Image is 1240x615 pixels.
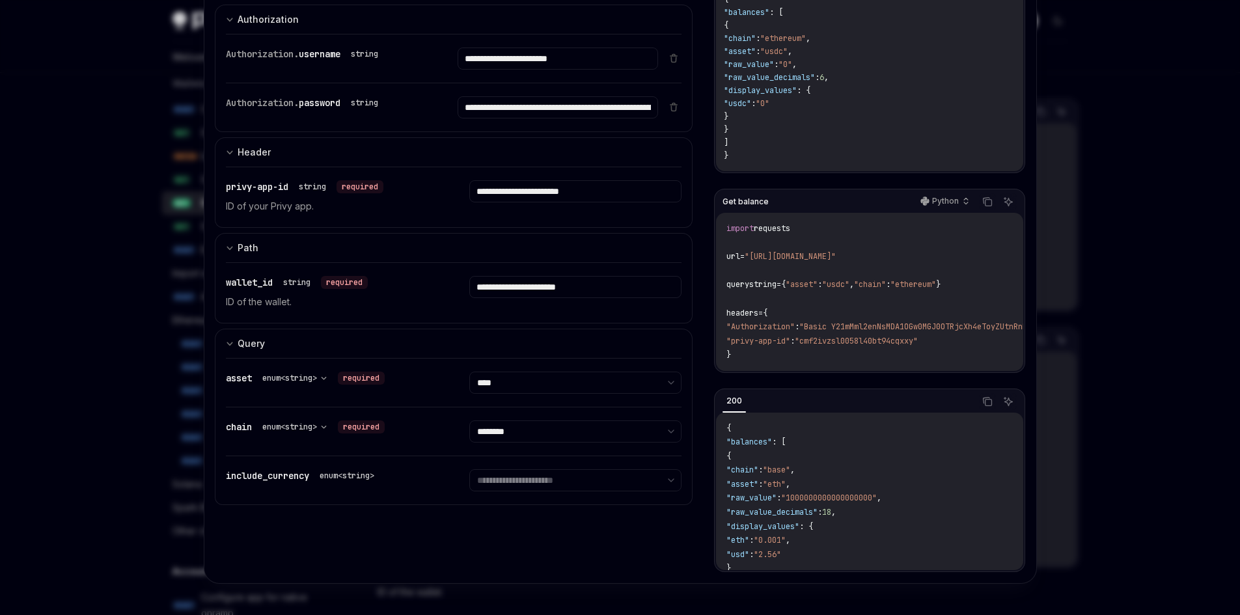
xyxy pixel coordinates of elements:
span: , [786,479,790,489]
span: "2.56" [754,549,781,560]
span: : [749,535,754,545]
span: "raw_value_decimals" [726,507,818,517]
p: ID of the wallet. [226,294,438,310]
span: : [774,59,778,70]
span: "raw_value_decimals" [724,72,815,83]
span: "balances" [726,437,772,447]
span: url [726,251,740,262]
span: } [724,150,728,161]
span: : [818,507,822,517]
span: : [818,279,822,290]
span: : [777,493,781,503]
button: Python [913,191,975,213]
span: = [777,279,781,290]
span: "0" [778,59,792,70]
div: chain [226,420,385,433]
span: : [886,279,890,290]
div: string [283,277,310,288]
button: expand input section [215,233,693,262]
span: "ethereum" [760,33,806,44]
button: Copy the contents from the code block [979,393,996,410]
span: = [758,308,763,318]
div: string [299,182,326,192]
span: "asset" [786,279,818,290]
span: : [749,549,754,560]
span: "cmf2ivzsl0058l40bt94cqxxy" [795,336,918,346]
div: Authorization.username [226,48,383,61]
span: 18 [822,507,831,517]
span: , [806,33,810,44]
div: privy-app-id [226,180,383,193]
span: Get balance [723,197,769,207]
span: "chain" [724,33,756,44]
span: "asset" [726,479,758,489]
div: Header [238,144,271,160]
span: querystring [726,279,777,290]
span: "chain" [726,465,758,475]
div: required [338,420,385,433]
span: , [849,279,854,290]
span: , [831,507,836,517]
span: } [936,279,941,290]
span: "eth" [763,479,786,489]
span: : [815,72,820,83]
span: { [763,308,767,318]
span: requests [754,223,790,234]
div: required [338,372,385,385]
span: privy-app-id [226,181,288,193]
span: : [ [769,7,783,18]
span: : [751,98,756,109]
span: } [724,124,728,135]
button: Copy the contents from the code block [979,193,996,210]
span: "raw_value" [726,493,777,503]
span: "0" [756,98,769,109]
span: Authorization. [226,48,299,60]
span: } [724,111,728,122]
span: : [790,336,795,346]
span: : [ [772,437,786,447]
div: required [337,180,383,193]
span: "display_values" [726,521,799,532]
button: Ask AI [1000,393,1017,410]
span: , [786,535,790,545]
span: "[URL][DOMAIN_NAME]" [745,251,836,262]
button: expand input section [215,329,693,358]
span: ] [724,137,728,148]
span: = [740,251,745,262]
span: : [756,46,760,57]
span: "1000000000000000000" [781,493,877,503]
span: asset [226,372,252,384]
span: : [795,321,799,332]
div: asset [226,372,385,385]
span: "asset" [724,46,756,57]
span: "privy-app-id" [726,336,790,346]
span: include_currency [226,470,309,482]
div: string [351,98,378,108]
div: enum<string> [320,471,374,481]
span: password [299,97,340,109]
p: ID of your Privy app. [226,198,438,214]
span: "usdc" [724,98,751,109]
span: 6 [820,72,824,83]
span: "ethereum" [890,279,936,290]
span: "raw_value" [724,59,774,70]
div: include_currency [226,469,379,482]
span: : [758,465,763,475]
span: "0.001" [754,535,786,545]
div: Authorization.password [226,96,383,109]
div: Authorization [238,12,299,27]
span: username [299,48,340,60]
button: Ask AI [1000,193,1017,210]
span: , [877,493,881,503]
span: : { [797,85,810,96]
span: { [724,20,728,31]
span: "display_values" [724,85,797,96]
span: "usd" [726,549,749,560]
span: "chain" [854,279,886,290]
span: "Authorization" [726,321,795,332]
div: wallet_id [226,276,368,289]
span: "balances" [724,7,769,18]
span: "usdc" [822,279,849,290]
span: { [726,451,731,461]
span: { [726,423,731,433]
